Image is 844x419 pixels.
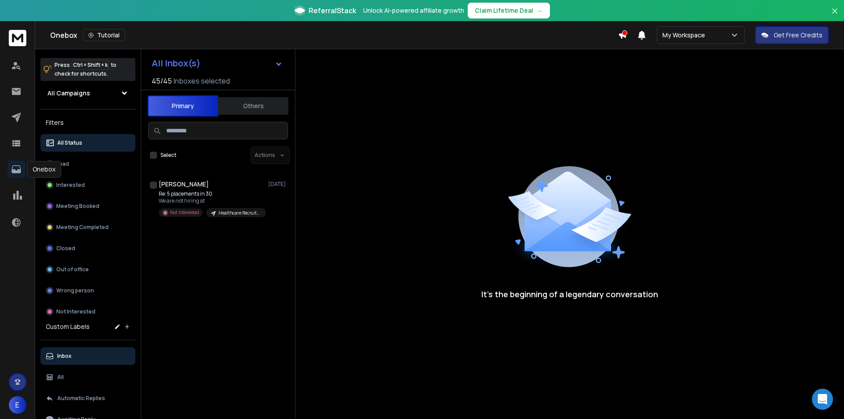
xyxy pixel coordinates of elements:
[56,224,109,231] p: Meeting Completed
[47,89,90,98] h1: All Campaigns
[170,209,199,216] p: Not Interested
[40,197,135,215] button: Meeting Booked
[812,389,833,410] div: Open Intercom Messenger
[829,5,840,26] button: Close banner
[40,240,135,257] button: Closed
[174,76,230,86] h3: Inboxes selected
[50,29,618,41] div: Onebox
[46,322,90,331] h3: Custom Labels
[56,266,89,273] p: Out of office
[40,176,135,194] button: Interested
[27,161,61,178] div: Onebox
[40,303,135,321] button: Not Interested
[56,308,95,315] p: Not Interested
[468,3,550,18] button: Claim Lifetime Deal→
[218,96,288,116] button: Others
[83,29,125,41] button: Tutorial
[40,347,135,365] button: Inbox
[9,396,26,414] button: E
[755,26,829,44] button: Get Free Credits
[40,261,135,278] button: Out of office
[481,288,658,300] p: It’s the beginning of a legendary conversation
[56,203,99,210] p: Meeting Booked
[268,181,288,188] p: [DATE]
[72,60,109,70] span: Ctrl + Shift + k
[57,353,72,360] p: Inbox
[152,59,200,68] h1: All Inbox(s)
[57,139,82,146] p: All Status
[148,95,218,117] button: Primary
[40,368,135,386] button: All
[40,390,135,407] button: Automatic Replies
[57,395,105,402] p: Automatic Replies
[159,190,264,197] p: Re: 5 placements in 30
[145,55,290,72] button: All Inbox(s)
[40,282,135,299] button: Wrong person
[56,245,75,252] p: Closed
[40,219,135,236] button: Meeting Completed
[160,152,176,159] label: Select
[56,182,85,189] p: Interested
[55,61,116,78] p: Press to check for shortcuts.
[40,117,135,129] h3: Filters
[159,197,264,204] p: We are not hiring at
[57,374,64,381] p: All
[159,180,209,189] h1: [PERSON_NAME]
[152,76,172,86] span: 45 / 45
[662,31,709,40] p: My Workspace
[774,31,822,40] p: Get Free Credits
[40,84,135,102] button: All Campaigns
[363,6,464,15] p: Unlock AI-powered affiliate growth
[56,287,94,294] p: Wrong person
[56,160,69,168] p: Lead
[218,210,261,216] p: Healthcare Recruitment | [DATE]
[40,155,135,173] button: Lead
[40,134,135,152] button: All Status
[537,6,543,15] span: →
[309,5,356,16] span: ReferralStack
